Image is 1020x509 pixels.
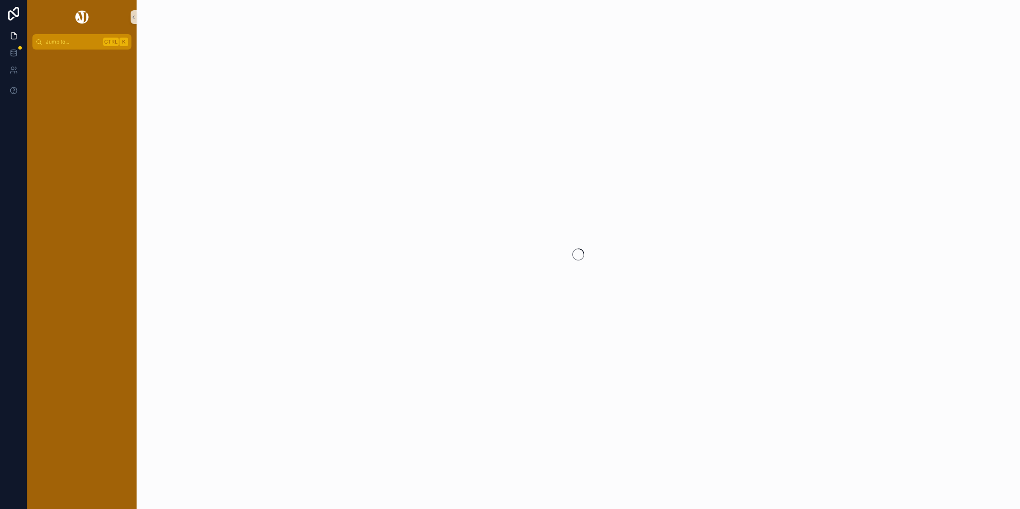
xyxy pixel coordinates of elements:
div: scrollable content [27,50,137,65]
span: Ctrl [103,38,119,46]
span: Jump to... [46,38,100,45]
span: K [120,38,127,45]
img: App logo [74,10,90,24]
button: Jump to...CtrlK [32,34,131,50]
